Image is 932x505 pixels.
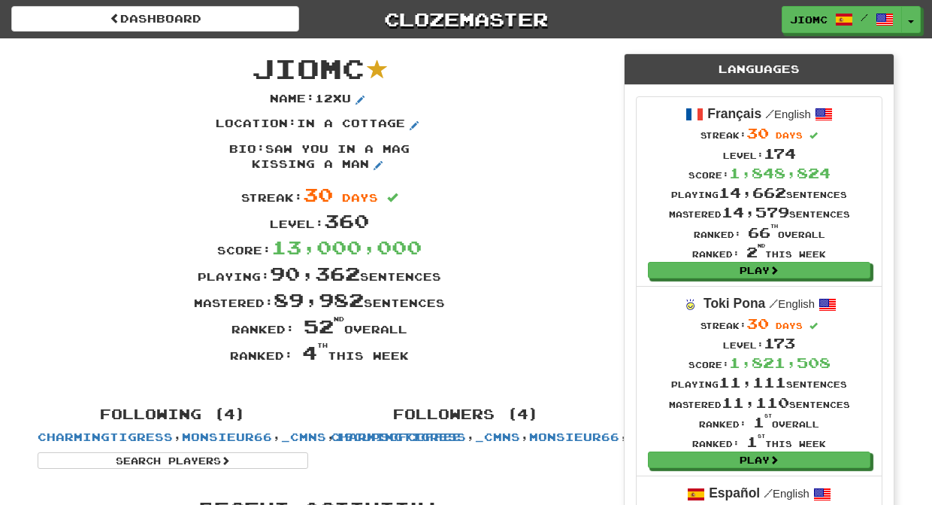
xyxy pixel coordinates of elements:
[331,430,466,443] a: CharmingTigress
[669,353,850,373] div: Score:
[669,373,850,392] div: Playing sentences
[281,430,326,443] a: _cmns
[38,430,173,443] a: CharmingTigress
[271,236,422,258] span: 13,000,000
[669,144,850,163] div: Level:
[317,342,328,349] sup: th
[207,141,432,175] p: Bio : saw you in a mag kissing a man
[746,434,765,450] span: 1
[669,432,850,452] div: Ranked: this week
[669,123,850,143] div: Streak:
[764,486,773,500] span: /
[669,223,850,242] div: Ranked: overall
[709,485,760,500] strong: Español
[764,145,796,162] span: 174
[26,287,613,313] div: Mastered: sentences
[729,354,831,371] span: 1,821,508
[719,374,786,391] span: 11,111
[270,91,369,109] p: Name : 12xu
[764,413,772,418] sup: st
[704,296,765,311] strong: Toki Pona
[758,243,765,248] sup: nd
[809,322,818,330] span: Streak includes today.
[746,315,769,332] span: 30
[26,313,613,339] div: Ranked: overall
[669,163,850,183] div: Score:
[722,394,789,411] span: 11,110
[746,244,765,260] span: 2
[11,6,299,32] a: Dashboard
[729,165,831,181] span: 1,848,824
[26,400,319,469] div: , , ,
[719,184,786,201] span: 14,662
[252,52,365,84] span: JioMc
[758,434,765,439] sup: st
[26,208,613,234] div: Level:
[324,209,369,232] span: 360
[861,12,868,23] span: /
[26,260,613,287] div: Playing: sentences
[38,452,308,469] a: Search Players
[753,414,772,430] span: 1
[334,315,344,323] sup: nd
[304,315,344,337] span: 52
[764,488,809,500] small: English
[746,125,769,141] span: 30
[648,452,870,468] a: Play
[669,202,850,222] div: Mastered sentences
[319,400,613,445] div: , , ,
[648,262,870,278] a: Play
[26,234,613,260] div: Score:
[216,116,423,134] p: Location : in a cottage
[322,373,372,388] iframe: fb:share_button Facebook Social Plugin
[475,430,520,443] a: _cmns
[669,314,850,333] div: Streak:
[722,204,789,221] span: 14,579
[748,224,778,241] span: 66
[529,430,619,443] a: monsieur66
[669,333,850,353] div: Level:
[782,6,902,33] a: JioMc /
[26,339,613,366] div: Ranked: this week
[267,373,316,388] iframe: X Post Button
[764,335,795,351] span: 173
[322,6,610,32] a: Clozemaster
[770,224,778,229] sup: th
[302,341,328,364] span: 4
[790,13,828,26] span: JioMc
[769,298,815,310] small: English
[26,181,613,208] div: Streak:
[776,130,803,140] span: days
[669,412,850,432] div: Ranked: overall
[182,430,272,443] a: monsieur66
[303,183,333,205] span: 30
[38,407,308,422] h4: Following (4)
[669,183,850,202] div: Playing sentences
[769,297,778,310] span: /
[274,288,364,311] span: 89,982
[669,393,850,412] div: Mastered sentences
[809,132,818,140] span: Streak includes today.
[625,54,894,85] div: Languages
[331,407,601,422] h4: Followers (4)
[342,191,378,204] span: days
[776,321,803,330] span: days
[669,242,850,262] div: Ranked: this week
[707,106,761,121] strong: Français
[270,262,360,284] span: 90,362
[765,108,811,120] small: English
[765,107,774,120] span: /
